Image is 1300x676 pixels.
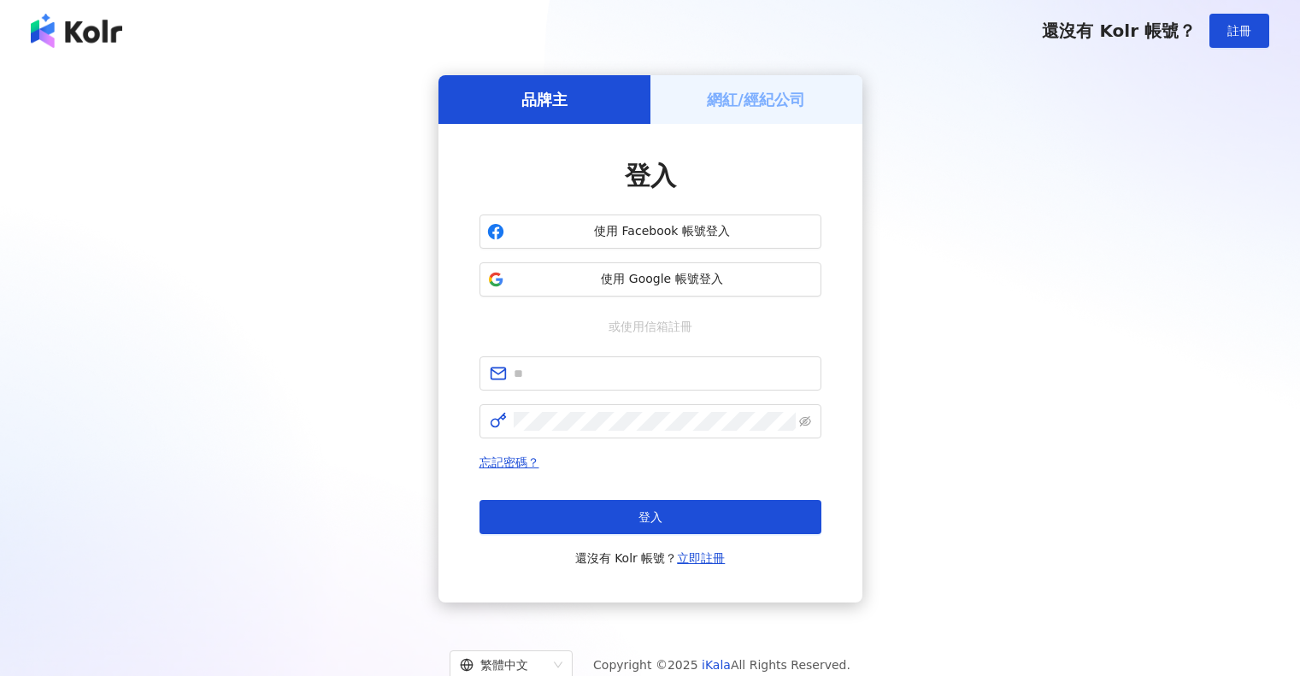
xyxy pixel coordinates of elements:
a: iKala [702,658,731,672]
button: 註冊 [1209,14,1269,48]
span: 使用 Facebook 帳號登入 [511,223,814,240]
a: 立即註冊 [677,551,725,565]
span: 還沒有 Kolr 帳號？ [575,548,726,568]
h5: 品牌主 [521,89,568,110]
button: 使用 Google 帳號登入 [479,262,821,297]
span: 還沒有 Kolr 帳號？ [1042,21,1196,41]
span: 或使用信箱註冊 [597,317,704,336]
span: Copyright © 2025 All Rights Reserved. [593,655,850,675]
a: 忘記密碼？ [479,456,539,469]
span: 登入 [638,510,662,524]
button: 使用 Facebook 帳號登入 [479,215,821,249]
img: logo [31,14,122,48]
h5: 網紅/經紀公司 [707,89,805,110]
span: 使用 Google 帳號登入 [511,271,814,288]
span: 註冊 [1227,24,1251,38]
span: 登入 [625,161,676,191]
span: eye-invisible [799,415,811,427]
button: 登入 [479,500,821,534]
